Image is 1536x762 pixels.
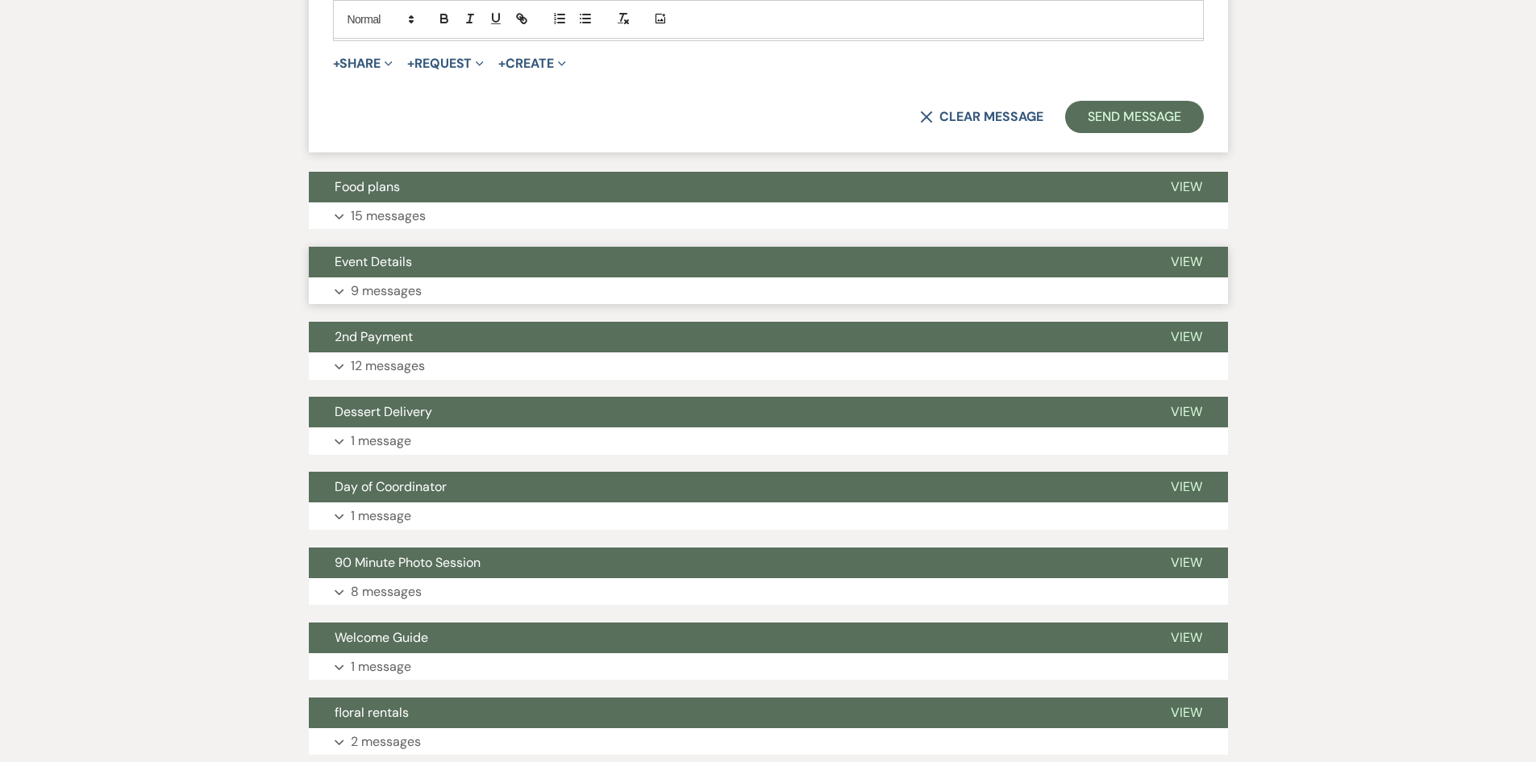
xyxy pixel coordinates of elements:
[309,172,1145,202] button: Food plans
[335,403,432,420] span: Dessert Delivery
[333,57,340,70] span: +
[1171,704,1202,721] span: View
[1145,172,1228,202] button: View
[407,57,484,70] button: Request
[351,431,411,452] p: 1 message
[335,704,409,721] span: floral rentals
[309,472,1145,502] button: Day of Coordinator
[309,247,1145,277] button: Event Details
[309,728,1228,756] button: 2 messages
[1171,328,1202,345] span: View
[1171,478,1202,495] span: View
[351,656,411,677] p: 1 message
[335,328,413,345] span: 2nd Payment
[1145,247,1228,277] button: View
[351,731,421,752] p: 2 messages
[309,322,1145,352] button: 2nd Payment
[351,581,422,602] p: 8 messages
[309,623,1145,653] button: Welcome Guide
[407,57,414,70] span: +
[1171,629,1202,646] span: View
[351,506,411,527] p: 1 message
[309,427,1228,455] button: 1 message
[335,178,400,195] span: Food plans
[1145,397,1228,427] button: View
[335,554,481,571] span: 90 Minute Photo Session
[1145,697,1228,728] button: View
[351,281,422,302] p: 9 messages
[1145,322,1228,352] button: View
[309,277,1228,305] button: 9 messages
[309,697,1145,728] button: floral rentals
[335,253,412,270] span: Event Details
[1171,554,1202,571] span: View
[309,653,1228,681] button: 1 message
[309,548,1145,578] button: 90 Minute Photo Session
[335,629,428,646] span: Welcome Guide
[309,502,1228,530] button: 1 message
[920,110,1043,123] button: Clear message
[498,57,565,70] button: Create
[335,478,447,495] span: Day of Coordinator
[309,397,1145,427] button: Dessert Delivery
[1145,623,1228,653] button: View
[1171,403,1202,420] span: View
[351,206,426,227] p: 15 messages
[1171,178,1202,195] span: View
[1065,101,1203,133] button: Send Message
[1145,548,1228,578] button: View
[351,356,425,377] p: 12 messages
[1145,472,1228,502] button: View
[309,352,1228,380] button: 12 messages
[309,202,1228,230] button: 15 messages
[333,57,393,70] button: Share
[498,57,506,70] span: +
[1171,253,1202,270] span: View
[309,578,1228,606] button: 8 messages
